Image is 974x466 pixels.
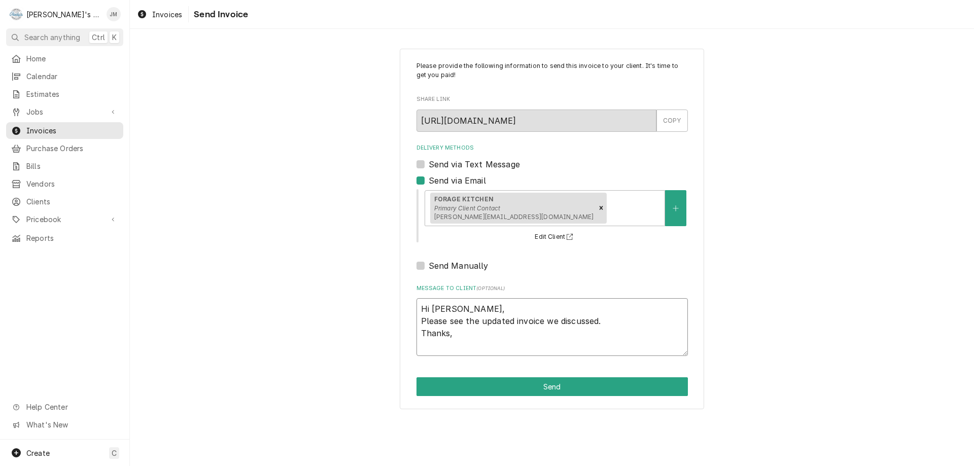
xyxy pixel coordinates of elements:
a: Home [6,50,123,67]
button: Edit Client [533,231,577,243]
div: Button Group Row [416,377,688,396]
button: Search anythingCtrlK [6,28,123,46]
a: Go to Help Center [6,399,123,415]
a: Go to What's New [6,416,123,433]
a: Invoices [133,6,186,23]
div: R [9,7,23,21]
a: Invoices [6,122,123,139]
span: Pricebook [26,214,103,225]
em: Primary Client Contact [434,204,501,212]
span: Send Invoice [191,8,248,21]
div: Invoice Send Form [416,61,688,356]
span: Bills [26,161,118,171]
div: Share Link [416,95,688,131]
span: Search anything [24,32,80,43]
div: Invoice Send [400,49,704,409]
span: C [112,448,117,458]
span: Help Center [26,402,117,412]
div: Delivery Methods [416,144,688,272]
span: [PERSON_NAME][EMAIL_ADDRESS][DOMAIN_NAME] [434,213,594,221]
a: Vendors [6,175,123,192]
div: Button Group [416,377,688,396]
button: COPY [656,110,688,132]
span: Estimates [26,89,118,99]
p: Please provide the following information to send this invoice to your client. It's time to get yo... [416,61,688,80]
span: Ctrl [92,32,105,43]
a: Calendar [6,68,123,85]
span: Invoices [26,125,118,136]
a: Bills [6,158,123,174]
span: Create [26,449,50,457]
button: Create New Contact [665,190,686,226]
div: Remove [object Object] [596,193,607,224]
div: Jim McIntyre's Avatar [107,7,121,21]
textarea: Hi [PERSON_NAME], Please see the updated invoice we discussed. Thanks, [416,298,688,356]
span: Vendors [26,178,118,189]
div: Message to Client [416,284,688,356]
span: Home [26,53,118,64]
span: K [112,32,117,43]
a: Purchase Orders [6,140,123,157]
span: What's New [26,419,117,430]
span: Calendar [26,71,118,82]
div: [PERSON_NAME]'s Commercial Refrigeration [26,9,101,20]
label: Send via Email [429,174,486,187]
label: Message to Client [416,284,688,293]
label: Send via Text Message [429,158,520,170]
span: Reports [26,233,118,243]
span: ( optional ) [476,285,505,291]
a: Go to Jobs [6,103,123,120]
span: Invoices [152,9,182,20]
label: Send Manually [429,260,489,272]
span: Purchase Orders [26,143,118,154]
span: Clients [26,196,118,207]
button: Send [416,377,688,396]
a: Go to Pricebook [6,211,123,228]
a: Clients [6,193,123,210]
div: JM [107,7,121,21]
div: Rudy's Commercial Refrigeration's Avatar [9,7,23,21]
label: Share Link [416,95,688,103]
label: Delivery Methods [416,144,688,152]
span: Jobs [26,106,103,117]
a: Reports [6,230,123,246]
svg: Create New Contact [673,205,679,212]
a: Estimates [6,86,123,102]
strong: FORAGE KITCHEN [434,195,494,203]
